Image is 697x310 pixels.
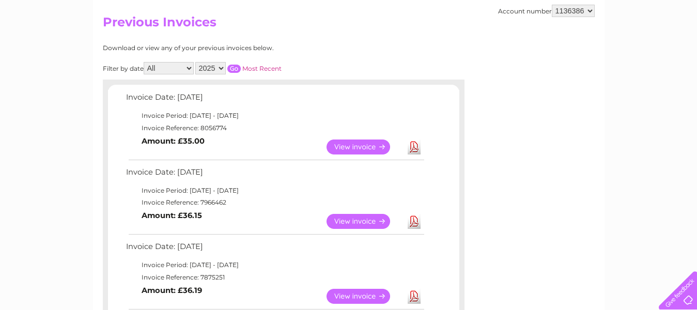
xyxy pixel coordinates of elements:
[142,211,202,220] b: Amount: £36.15
[327,139,402,154] a: View
[142,286,202,295] b: Amount: £36.19
[327,214,402,229] a: View
[242,65,282,72] a: Most Recent
[408,289,421,304] a: Download
[123,259,426,271] td: Invoice Period: [DATE] - [DATE]
[123,110,426,122] td: Invoice Period: [DATE] - [DATE]
[541,44,564,52] a: Energy
[24,27,77,58] img: logo.png
[123,165,426,184] td: Invoice Date: [DATE]
[628,44,654,52] a: Contact
[663,44,687,52] a: Log out
[123,90,426,110] td: Invoice Date: [DATE]
[142,136,205,146] b: Amount: £35.00
[123,184,426,197] td: Invoice Period: [DATE] - [DATE]
[408,139,421,154] a: Download
[327,289,402,304] a: View
[570,44,601,52] a: Telecoms
[498,5,595,17] div: Account number
[123,196,426,209] td: Invoice Reference: 7966462
[103,15,595,35] h2: Previous Invoices
[515,44,535,52] a: Water
[103,62,374,74] div: Filter by date
[123,240,426,259] td: Invoice Date: [DATE]
[105,6,593,50] div: Clear Business is a trading name of Verastar Limited (registered in [GEOGRAPHIC_DATA] No. 3667643...
[607,44,622,52] a: Blog
[123,271,426,284] td: Invoice Reference: 7875251
[502,5,574,18] a: 0333 014 3131
[123,122,426,134] td: Invoice Reference: 8056774
[408,214,421,229] a: Download
[103,44,374,52] div: Download or view any of your previous invoices below.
